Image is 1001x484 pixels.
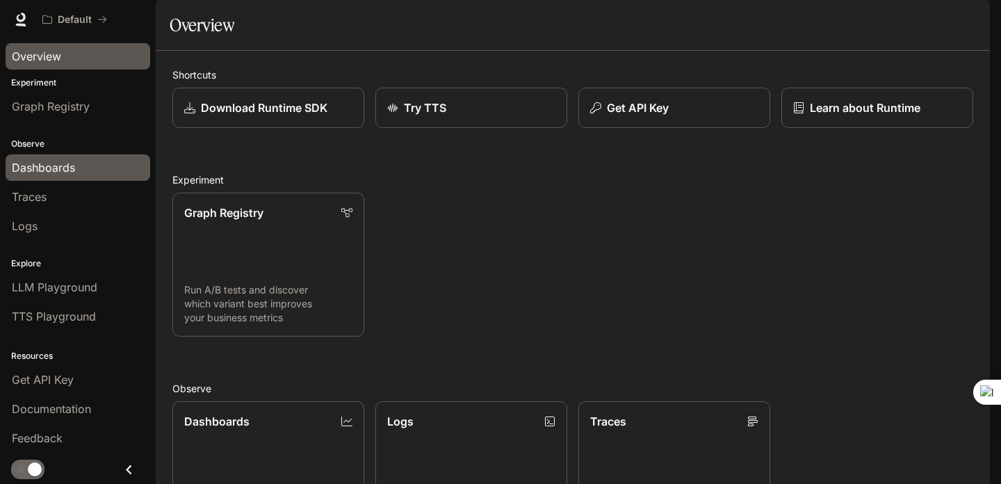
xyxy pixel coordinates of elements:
[607,99,669,116] p: Get API Key
[184,283,352,325] p: Run A/B tests and discover which variant best improves your business metrics
[36,6,113,33] button: All workspaces
[375,88,567,128] a: Try TTS
[172,88,364,128] a: Download Runtime SDK
[387,413,414,430] p: Logs
[404,99,446,116] p: Try TTS
[184,204,263,221] p: Graph Registry
[590,413,626,430] p: Traces
[170,11,234,39] h1: Overview
[172,193,364,337] a: Graph RegistryRun A/B tests and discover which variant best improves your business metrics
[172,67,973,82] h2: Shortcuts
[172,381,973,396] h2: Observe
[172,172,973,187] h2: Experiment
[810,99,920,116] p: Learn about Runtime
[781,88,973,128] a: Learn about Runtime
[58,14,92,26] p: Default
[201,99,327,116] p: Download Runtime SDK
[184,413,250,430] p: Dashboards
[578,88,770,128] button: Get API Key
